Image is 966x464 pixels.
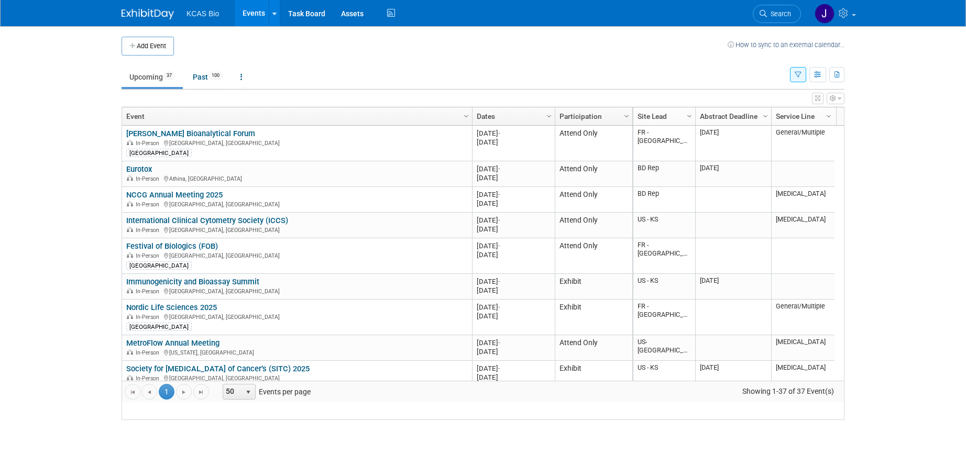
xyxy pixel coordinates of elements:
td: Attend Only [555,238,632,274]
td: BD Rep [633,187,695,213]
span: Column Settings [462,112,470,120]
a: Column Settings [461,107,473,123]
img: In-Person Event [127,227,133,232]
div: [GEOGRAPHIC_DATA], [GEOGRAPHIC_DATA] [126,200,467,208]
span: 100 [208,72,223,80]
span: - [498,242,500,250]
td: Exhibit [555,274,632,300]
a: Abstract Deadline [700,107,764,125]
td: Attend Only [555,161,632,187]
div: Athina, [GEOGRAPHIC_DATA] [126,174,467,183]
td: [MEDICAL_DATA] [771,335,835,361]
a: Column Settings [760,107,772,123]
span: Column Settings [825,112,833,120]
img: In-Person Event [127,375,133,380]
span: In-Person [136,227,162,234]
span: In-Person [136,252,162,259]
div: [GEOGRAPHIC_DATA] [126,261,192,270]
a: Search [753,5,801,23]
span: In-Person [136,175,162,182]
td: [DATE] [695,161,771,187]
div: [GEOGRAPHIC_DATA], [GEOGRAPHIC_DATA] [126,373,467,382]
a: MetroFlow Annual Meeting [126,338,219,348]
img: In-Person Event [127,349,133,355]
div: [DATE] [477,129,550,138]
span: Events per page [210,384,321,400]
td: US - KS [633,361,695,386]
span: 37 [163,72,175,80]
span: 1 [159,384,174,400]
td: General/Multiple [771,126,835,161]
span: - [498,191,500,198]
span: In-Person [136,314,162,321]
span: - [498,165,500,173]
span: In-Person [136,349,162,356]
img: In-Person Event [127,201,133,206]
div: [GEOGRAPHIC_DATA] [126,149,192,157]
span: Showing 1-37 of 37 Event(s) [733,384,844,399]
div: [DATE] [477,199,550,208]
a: NCCG Annual Meeting 2025 [126,190,223,200]
td: [DATE] [695,274,771,300]
a: Go to the previous page [141,384,157,400]
img: In-Person Event [127,175,133,181]
span: select [244,388,253,396]
div: [DATE] [477,277,550,286]
div: [DATE] [477,312,550,321]
td: [MEDICAL_DATA] [771,361,835,386]
a: Immunogenicity and Bioassay Summit [126,277,259,286]
a: Festival of Biologics (FOB) [126,241,218,251]
a: Go to the next page [176,384,192,400]
span: - [498,129,500,137]
span: - [498,303,500,311]
span: Go to the first page [128,388,137,396]
a: How to sync to an external calendar... [728,41,844,49]
span: - [498,216,500,224]
div: [DATE] [477,338,550,347]
div: [GEOGRAPHIC_DATA], [GEOGRAPHIC_DATA] [126,251,467,260]
div: [US_STATE], [GEOGRAPHIC_DATA] [126,348,467,357]
span: Go to the previous page [145,388,153,396]
td: FR - [GEOGRAPHIC_DATA] [633,300,695,335]
img: ExhibitDay [122,9,174,19]
div: [DATE] [477,190,550,199]
div: [GEOGRAPHIC_DATA], [GEOGRAPHIC_DATA] [126,312,467,321]
span: - [498,278,500,285]
a: Upcoming37 [122,67,183,87]
img: In-Person Event [127,140,133,145]
td: FR - [GEOGRAPHIC_DATA] [633,238,695,274]
div: [DATE] [477,138,550,147]
a: Go to the last page [193,384,209,400]
span: Go to the next page [180,388,188,396]
span: Column Settings [761,112,770,120]
div: [GEOGRAPHIC_DATA], [GEOGRAPHIC_DATA] [126,138,467,147]
span: Column Settings [545,112,553,120]
a: Column Settings [621,107,633,123]
a: Column Settings [824,107,835,123]
div: [DATE] [477,286,550,295]
div: [DATE] [477,173,550,182]
td: [MEDICAL_DATA] [771,213,835,238]
td: US - KS [633,274,695,300]
img: Jason Hannah [815,4,835,24]
td: Attend Only [555,187,632,213]
span: - [498,339,500,347]
img: In-Person Event [127,288,133,293]
a: Column Settings [684,107,696,123]
td: Exhibit [555,300,632,335]
td: Exhibit [555,361,632,386]
a: Column Settings [544,107,555,123]
div: [DATE] [477,164,550,173]
a: Eurotox [126,164,152,174]
span: In-Person [136,201,162,208]
div: [GEOGRAPHIC_DATA], [GEOGRAPHIC_DATA] [126,286,467,295]
div: [GEOGRAPHIC_DATA] [126,323,192,331]
td: BD Rep [633,161,695,187]
img: In-Person Event [127,252,133,258]
span: In-Person [136,140,162,147]
div: [DATE] [477,303,550,312]
a: Past100 [185,67,230,87]
a: Participation [559,107,625,125]
button: Add Event [122,37,174,56]
a: Go to the first page [125,384,140,400]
